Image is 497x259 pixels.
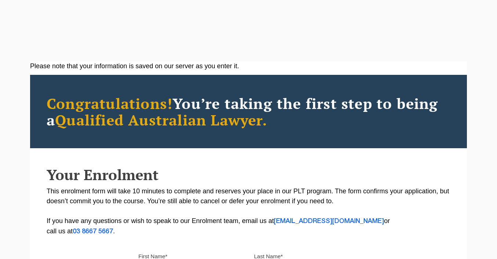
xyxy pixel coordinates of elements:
a: 03 8667 5667 [73,229,113,234]
span: Congratulations! [47,94,173,113]
p: This enrolment form will take 10 minutes to complete and reserves your place in our PLT program. ... [47,186,450,237]
span: Qualified Australian Lawyer. [55,110,267,129]
h2: You’re taking the first step to being a [47,95,450,128]
div: Please note that your information is saved on our server as you enter it. [30,61,467,71]
h2: Your Enrolment [47,167,450,183]
a: [EMAIL_ADDRESS][DOMAIN_NAME] [274,218,384,224]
